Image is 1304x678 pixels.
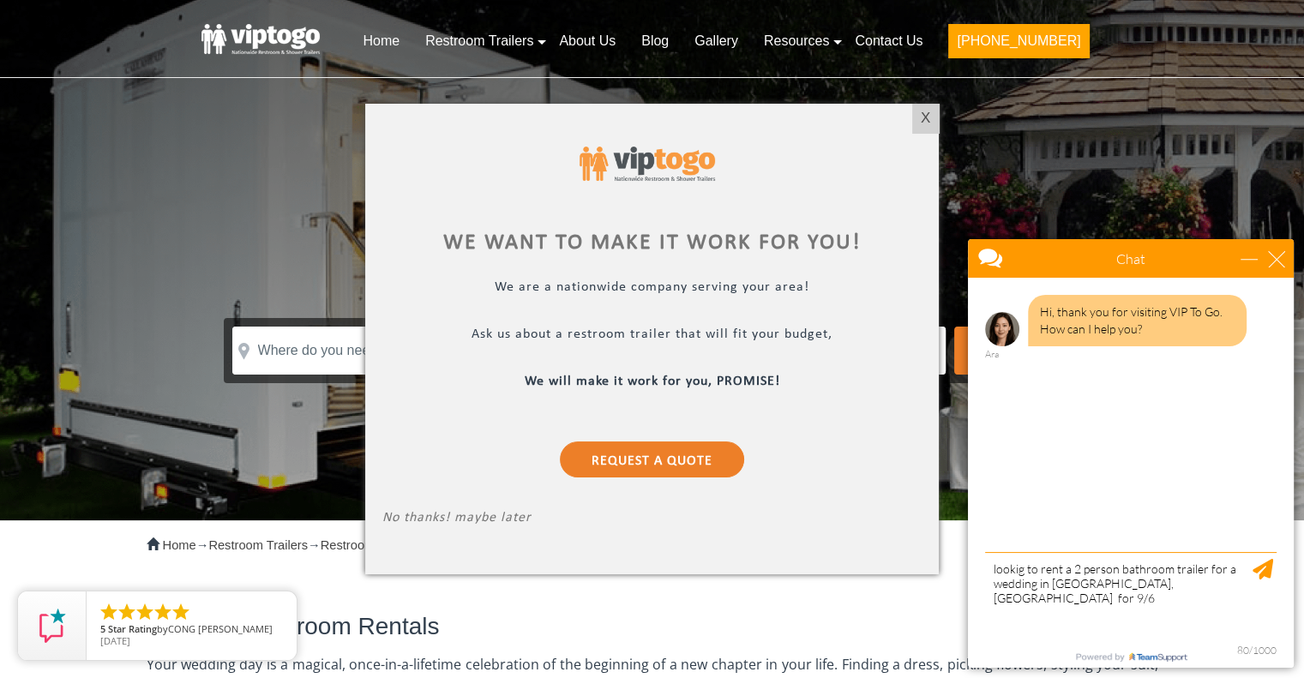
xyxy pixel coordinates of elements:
li:  [117,602,137,622]
img: viptogo logo [580,147,714,181]
img: Review Rating [35,609,69,643]
li:  [171,602,191,622]
a: Request a Quote [560,441,744,477]
div: X [912,104,939,133]
li:  [99,602,119,622]
span: 5 [100,622,105,635]
p: We are a nationwide company serving your area! [382,279,922,299]
span: by [100,624,283,636]
p: Ask us about a restroom trailer that will fit your budget, [382,327,922,346]
p: No thanks! maybe later [382,510,922,530]
li:  [153,602,173,622]
span: CONG [PERSON_NAME] [168,622,273,635]
div: We want to make it work for you! [382,233,922,254]
span: Star Rating [108,622,157,635]
iframe: Live Chat Box [958,229,1304,678]
li:  [135,602,155,622]
b: We will make it work for you, PROMISE! [525,375,780,388]
span: [DATE] [100,634,130,647]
